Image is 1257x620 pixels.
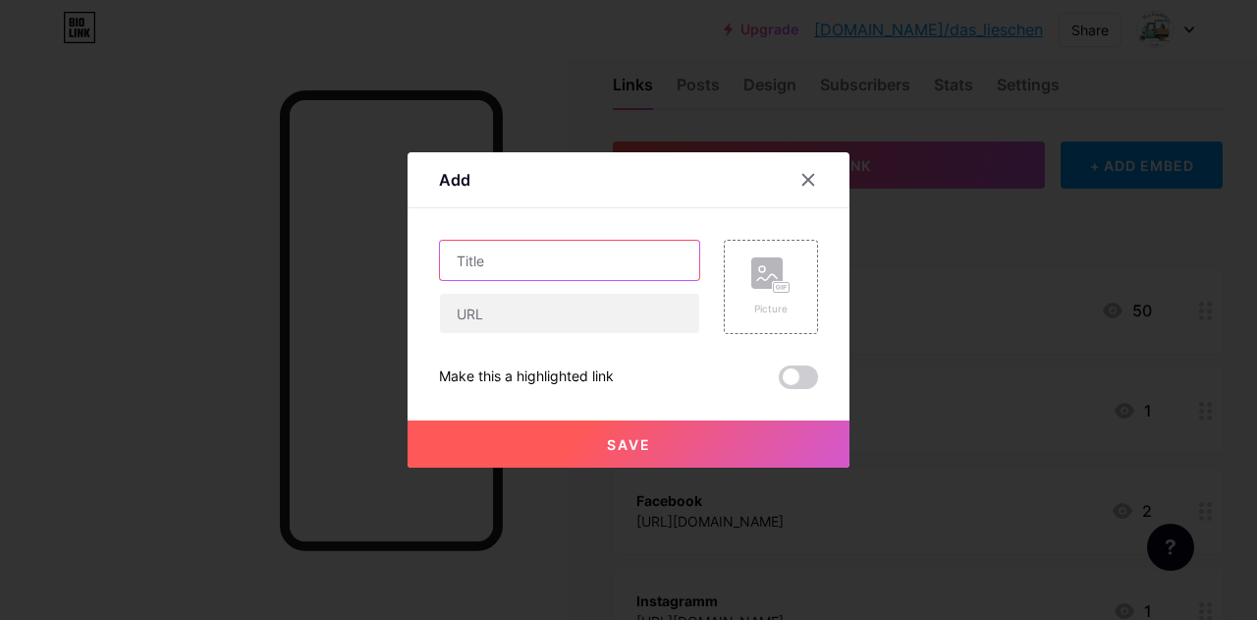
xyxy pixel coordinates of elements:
[408,421,849,468] button: Save
[439,168,470,192] div: Add
[440,241,699,280] input: Title
[751,302,791,316] div: Picture
[439,366,614,389] div: Make this a highlighted link
[440,294,699,333] input: URL
[607,436,651,453] span: Save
